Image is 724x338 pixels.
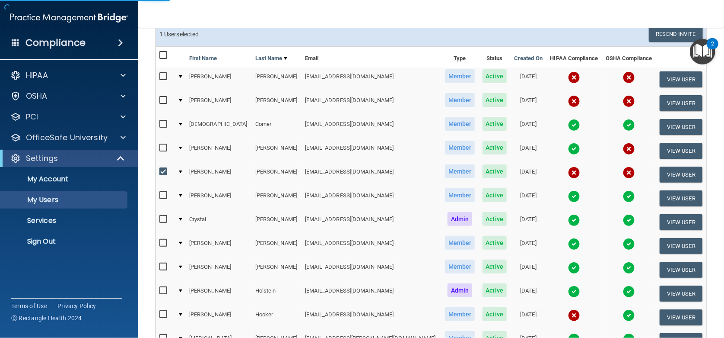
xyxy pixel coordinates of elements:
[568,143,580,155] img: tick.e7d51cea.svg
[483,260,507,274] span: Active
[26,112,38,122] p: PCI
[623,262,635,274] img: tick.e7d51cea.svg
[660,309,702,325] button: View User
[483,69,507,83] span: Active
[302,234,441,258] td: [EMAIL_ADDRESS][DOMAIN_NAME]
[511,187,546,210] td: [DATE]
[660,119,702,135] button: View User
[660,190,702,206] button: View User
[511,115,546,139] td: [DATE]
[623,214,635,226] img: tick.e7d51cea.svg
[189,53,217,64] a: First Name
[445,164,475,178] span: Member
[660,238,702,254] button: View User
[483,117,507,131] span: Active
[11,314,82,322] span: Ⓒ Rectangle Health 2024
[483,164,507,178] span: Active
[302,258,441,282] td: [EMAIL_ADDRESS][DOMAIN_NAME]
[623,238,635,250] img: tick.e7d51cea.svg
[568,309,580,322] img: cross.ca9f0e7f.svg
[302,68,441,91] td: [EMAIL_ADDRESS][DOMAIN_NAME]
[186,306,252,329] td: [PERSON_NAME]
[302,115,441,139] td: [EMAIL_ADDRESS][DOMAIN_NAME]
[568,286,580,298] img: tick.e7d51cea.svg
[186,68,252,91] td: [PERSON_NAME]
[445,93,475,107] span: Member
[10,70,126,80] a: HIPAA
[511,234,546,258] td: [DATE]
[568,262,580,274] img: tick.e7d51cea.svg
[445,69,475,83] span: Member
[483,307,507,321] span: Active
[186,282,252,306] td: [PERSON_NAME]
[483,188,507,202] span: Active
[660,95,702,111] button: View User
[6,175,124,183] p: My Account
[6,216,124,225] p: Services
[186,91,252,115] td: [PERSON_NAME]
[483,93,507,107] span: Active
[26,70,48,80] p: HIPAA
[479,47,511,68] th: Status
[660,143,702,159] button: View User
[10,112,126,122] a: PCI
[448,283,473,297] span: Admin
[568,95,580,107] img: cross.ca9f0e7f.svg
[252,163,302,187] td: [PERSON_NAME]
[252,68,302,91] td: [PERSON_NAME]
[302,91,441,115] td: [EMAIL_ADDRESS][DOMAIN_NAME]
[568,214,580,226] img: tick.e7d51cea.svg
[445,236,475,250] span: Member
[186,234,252,258] td: [PERSON_NAME]
[302,187,441,210] td: [EMAIL_ADDRESS][DOMAIN_NAME]
[252,115,302,139] td: Corner
[483,141,507,155] span: Active
[302,282,441,306] td: [EMAIL_ADDRESS][DOMAIN_NAME]
[25,37,86,49] h4: Compliance
[568,71,580,84] img: cross.ca9f0e7f.svg
[660,262,702,278] button: View User
[511,306,546,329] td: [DATE]
[602,47,656,68] th: OSHA Compliance
[159,31,425,38] h6: 1 User selected
[445,260,475,274] span: Member
[252,91,302,115] td: [PERSON_NAME]
[546,47,602,68] th: HIPAA Compliance
[186,258,252,282] td: [PERSON_NAME]
[649,26,703,42] button: Resend Invite
[186,210,252,234] td: Crystal
[623,190,635,203] img: tick.e7d51cea.svg
[26,132,108,143] p: OfficeSafe University
[10,132,126,143] a: OfficeSafe University
[711,44,714,55] div: 2
[511,282,546,306] td: [DATE]
[302,306,441,329] td: [EMAIL_ADDRESS][DOMAIN_NAME]
[186,163,252,187] td: [PERSON_NAME]
[445,307,475,321] span: Member
[186,139,252,163] td: [PERSON_NAME]
[445,117,475,131] span: Member
[10,91,126,101] a: OSHA
[568,167,580,179] img: cross.ca9f0e7f.svg
[302,47,441,68] th: Email
[623,71,635,84] img: cross.ca9f0e7f.svg
[623,95,635,107] img: cross.ca9f0e7f.svg
[302,210,441,234] td: [EMAIL_ADDRESS][DOMAIN_NAME]
[511,210,546,234] td: [DATE]
[302,139,441,163] td: [EMAIL_ADDRESS][DOMAIN_NAME]
[11,302,47,310] a: Terms of Use
[511,68,546,91] td: [DATE]
[26,153,58,164] p: Settings
[660,71,702,87] button: View User
[514,53,543,64] a: Created On
[252,258,302,282] td: [PERSON_NAME]
[252,282,302,306] td: Holstein
[660,167,702,183] button: View User
[445,188,475,202] span: Member
[623,143,635,155] img: cross.ca9f0e7f.svg
[252,187,302,210] td: [PERSON_NAME]
[623,167,635,179] img: cross.ca9f0e7f.svg
[252,139,302,163] td: [PERSON_NAME]
[6,237,124,246] p: Sign Out
[252,234,302,258] td: [PERSON_NAME]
